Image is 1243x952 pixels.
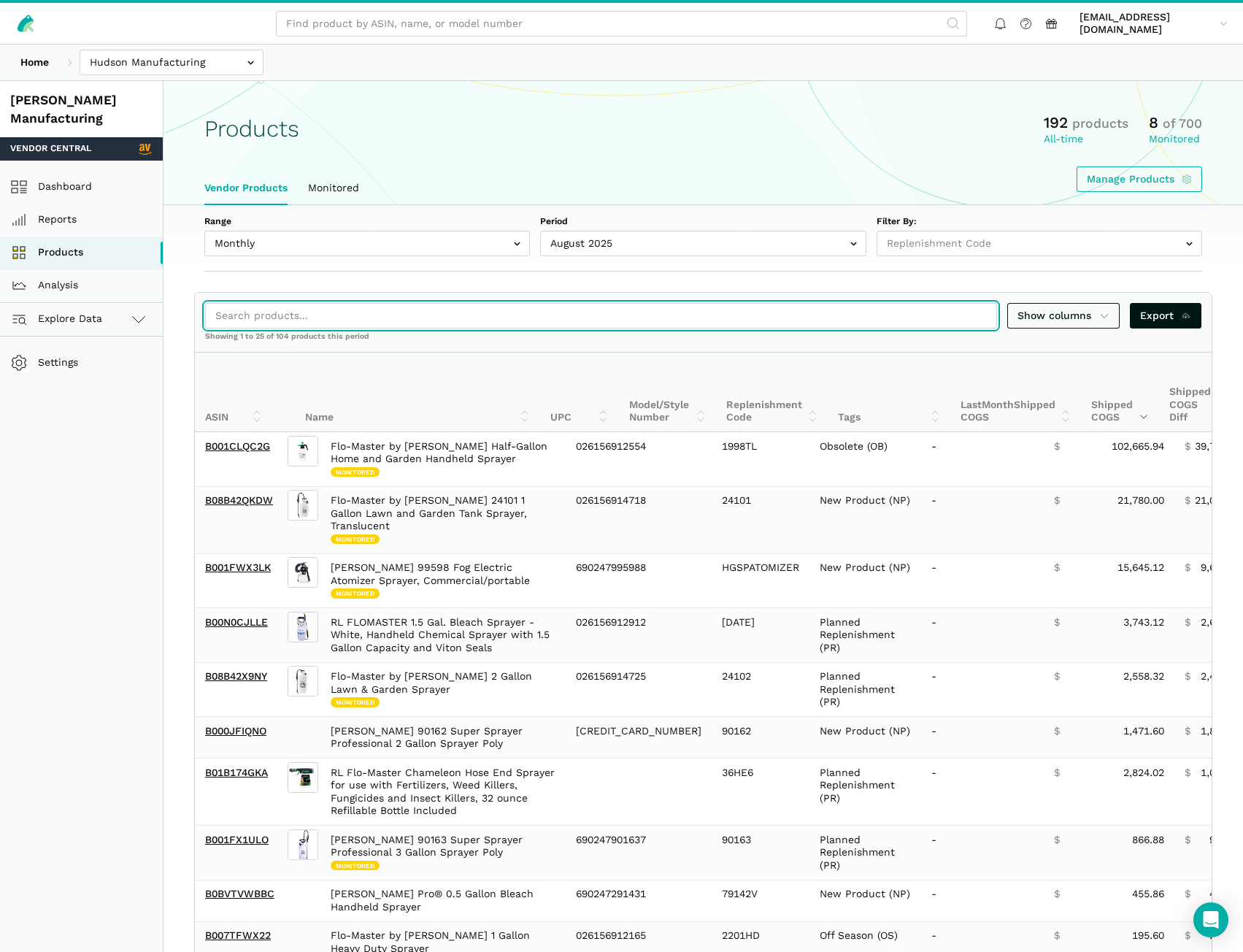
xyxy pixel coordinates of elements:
[15,310,102,328] span: Explore Data
[1163,116,1202,131] span: of 700
[809,432,921,486] td: Obsolete (OB)
[1080,11,1215,37] span: [EMAIL_ADDRESS][DOMAIN_NAME]
[950,353,1081,432] th: Last Shipped COGS: activate to sort column ascending
[712,759,809,826] td: 36HE6
[320,717,566,759] td: [PERSON_NAME] 90162 Super Sprayer Professional 2 Gallon Sprayer Poly
[540,231,866,256] input: August 2025
[540,215,866,229] label: Period
[320,759,566,826] td: RL Flo-Master Chameleon Hose End Sprayer for use with Fertilizers, Weed Killers, Fungicides and I...
[1201,670,1242,683] span: 2,449.84
[1185,670,1190,683] span: $
[288,490,318,521] img: Flo-Master by Hudson 24101 1 Gallon Lawn and Garden Tank Sprayer, Translucent
[205,440,270,452] a: B001CLQC2G
[566,662,712,717] td: 026156914725
[809,880,921,921] td: New Product (NP)
[1185,440,1190,453] span: $
[809,826,921,880] td: Planned Replenishment (PR)
[809,486,921,553] td: New Product (NP)
[712,486,809,553] td: 24101
[288,612,318,642] img: RL FLOMASTER 1.5 Gal. Bleach Sprayer - White, Handheld Chemical Sprayer with 1.5 Gallon Capacity ...
[1007,303,1120,329] a: Show columns
[712,826,809,880] td: 90163
[809,759,921,826] td: Planned Replenishment (PR)
[828,353,950,432] th: Tags: activate to sort column ascending
[921,608,1044,663] td: -
[1044,113,1068,131] span: 192
[1185,888,1190,901] span: $
[1054,440,1060,453] span: $
[288,666,318,696] img: Flo-Master by Hudson 2 Gallon Lawn & Garden Sprayer
[1074,8,1233,39] a: [EMAIL_ADDRESS][DOMAIN_NAME]
[1054,725,1060,738] span: $
[1123,767,1164,780] span: 2,824.02
[921,662,1044,717] td: -
[712,608,809,663] td: [DATE]
[1140,308,1192,323] span: Export
[1132,929,1164,943] span: 195.60
[566,826,712,880] td: 690247901637
[982,399,1014,410] span: Month
[1054,834,1060,847] span: $
[712,717,809,759] td: 90162
[566,432,712,486] td: 026156912554
[1072,116,1128,131] span: products
[1209,834,1242,847] span: 990.72
[1185,616,1190,629] span: $
[1044,133,1128,146] div: All-time
[204,116,299,142] h1: Products
[1185,561,1190,575] span: $
[295,353,540,432] th: Name: activate to sort column ascending
[1149,113,1158,131] span: 8
[1054,929,1060,943] span: $
[1201,561,1242,575] span: 9,615.23
[205,561,271,573] a: B001FWX3LK
[1017,308,1109,323] span: Show columns
[195,331,1212,352] div: Showing 1 to 25 of 104 products this period
[194,172,298,205] a: Vendor Products
[320,486,566,553] td: Flo-Master by [PERSON_NAME] 24101 1 Gallon Lawn and Garden Tank Sprayer, Translucent
[921,826,1044,880] td: -
[809,717,921,759] td: New Product (NP)
[1054,888,1060,901] span: $
[712,553,809,608] td: HGSPATOMIZER
[331,588,380,599] span: Monitored
[1195,494,1242,507] span: 21,027.60
[1185,494,1190,507] span: $
[205,303,997,329] input: Search products...
[1117,494,1164,507] span: 21,780.00
[712,432,809,486] td: 1998TL
[1201,767,1242,780] span: 1,027.90
[1054,616,1060,629] span: $
[1132,834,1164,847] span: 866.88
[619,353,716,432] th: Model/Style Number: activate to sort column ascending
[288,829,318,860] img: Hudson 90163 Super Sprayer Professional 3 Gallon Sprayer Poly
[566,880,712,921] td: 690247291431
[921,880,1044,921] td: -
[1195,440,1242,453] span: 39,728.13
[320,553,566,608] td: [PERSON_NAME] 99598 Fog Electric Atomizer Sprayer, Commercial/portable
[809,553,921,608] td: New Product (NP)
[320,662,566,717] td: Flo-Master by [PERSON_NAME] 2 Gallon Lawn & Garden Sprayer
[1185,929,1190,943] span: $
[10,142,91,156] span: Vendor Central
[1054,494,1060,507] span: $
[540,353,619,432] th: UPC: activate to sort column ascending
[877,231,1202,256] input: Replenishment Code
[298,172,369,205] a: Monitored
[205,834,269,845] a: B001FX1ULO
[712,880,809,921] td: 79142V
[1130,303,1202,329] a: Export
[921,717,1044,759] td: -
[195,353,272,432] th: ASIN: activate to sort column ascending
[320,880,566,921] td: [PERSON_NAME] Pro® 0.5 Gallon Bleach Handheld Sprayer
[205,929,271,941] a: B007TFWX22
[320,432,566,486] td: Flo-Master by [PERSON_NAME] Half-Gallon Home and Garden Handheld Sprayer
[1193,902,1228,937] div: Open Intercom Messenger
[1185,725,1190,738] span: $
[288,436,318,467] img: Flo-Master by Hudson Half-Gallon Home and Garden Handheld Sprayer
[1123,725,1164,738] span: 1,471.60
[320,608,566,663] td: RL FLOMASTER 1.5 Gal. Bleach Sprayer - White, Handheld Chemical Sprayer with 1.5 Gallon Capacity ...
[205,767,268,778] a: B01B174GKA
[566,717,712,759] td: [CREDIT_CARD_NUMBER]
[1081,353,1159,432] th: Shipped COGS: activate to sort column ascending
